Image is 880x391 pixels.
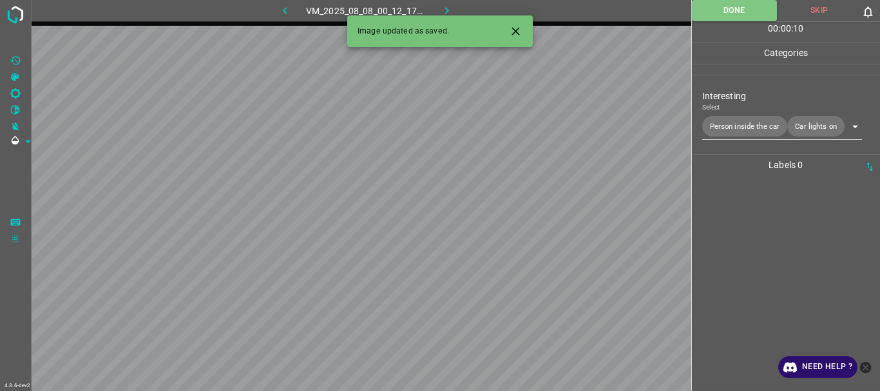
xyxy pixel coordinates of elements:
span: Car lights on [787,120,845,133]
a: Need Help ? [778,356,857,378]
p: Labels 0 [696,155,877,176]
span: Image updated as saved. [358,26,449,37]
div: 4.3.6-dev2 [1,381,33,391]
p: 00 [781,22,791,35]
button: close-help [857,356,874,378]
span: Person inside the car [702,120,788,133]
div: Person inside the carCar lights on [702,113,863,140]
img: logo [4,3,27,26]
p: 10 [793,22,803,35]
p: 00 [768,22,778,35]
label: Select [702,102,720,112]
div: : : [768,22,803,42]
h6: VM_2025_08_08_00_12_17_668_06.gif [306,3,426,21]
button: Close [504,19,528,43]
